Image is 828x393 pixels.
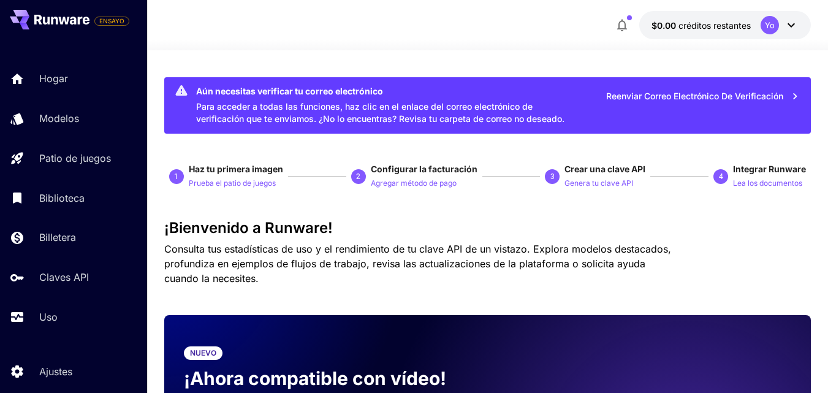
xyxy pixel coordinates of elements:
font: ¡Bienvenido a Runware! [164,219,333,237]
div: $0.00 [651,19,751,32]
font: 1 [174,172,178,181]
font: Yo [765,20,775,30]
font: $0.00 [651,20,676,31]
button: Prueba el patio de juegos [189,175,276,190]
font: NUEVO [190,348,216,357]
font: ENSAYO [99,17,124,25]
button: Agregar método de pago [371,175,457,190]
font: Aún necesitas verificar tu correo electrónico [196,86,383,96]
font: Billetera [39,231,76,243]
font: 3 [550,172,555,181]
font: Biblioteca [39,192,85,204]
font: Prueba el patio de juegos [189,178,276,188]
font: Para acceder a todas las funciones, haz clic en el enlace del correo electrónico de verificación ... [196,101,564,124]
font: Configurar la facturación [371,164,477,174]
font: Integrar Runware [733,164,806,174]
font: Hogar [39,72,68,85]
button: Lea los documentos [733,175,802,190]
span: Agregue su tarjeta de pago para habilitar la funcionalidad completa de la plataforma. [94,13,129,28]
font: Claves API [39,271,89,283]
font: Genera tu clave API [564,178,633,188]
font: Consulta tus estadísticas de uso y el rendimiento de tu clave API de un vistazo. Explora modelos ... [164,243,671,284]
font: créditos restantes [678,20,751,31]
button: Reenviar correo electrónico de verificación [599,83,806,109]
font: Reenviar correo electrónico de verificación [606,91,783,101]
font: Ajustes [39,365,72,378]
font: ¡Ahora compatible con vídeo! [184,367,446,389]
font: Crear una clave API [564,164,645,174]
font: Uso [39,311,58,323]
font: Agregar método de pago [371,178,457,188]
button: $0.00Yo [639,11,811,39]
font: Patio de juegos [39,152,111,164]
font: Modelos [39,112,79,124]
button: Genera tu clave API [564,175,633,190]
font: 2 [356,172,360,181]
font: Haz tu primera imagen [189,164,283,174]
font: 4 [719,172,723,181]
font: Lea los documentos [733,178,802,188]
